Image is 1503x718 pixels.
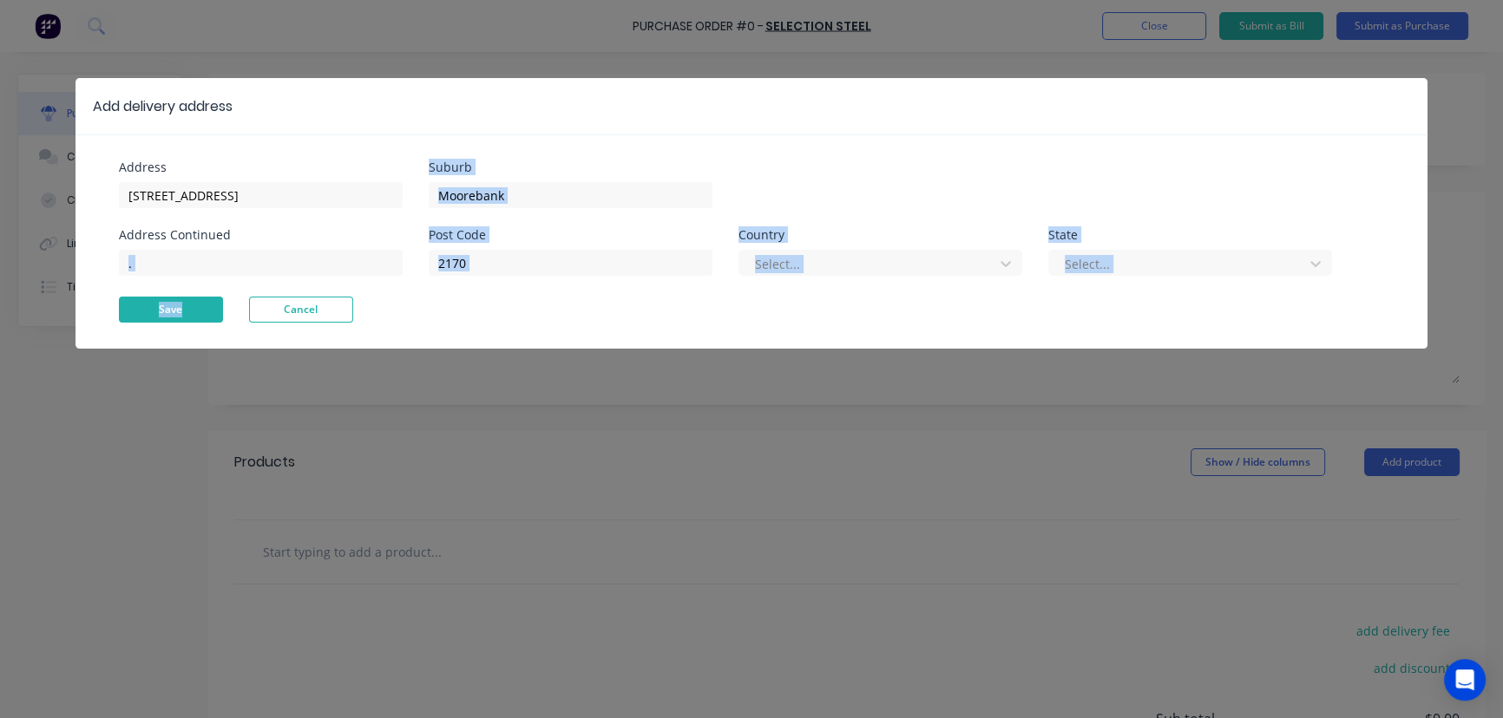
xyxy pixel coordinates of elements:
div: Suburb [429,161,712,173]
div: Open Intercom Messenger [1444,659,1486,701]
div: Country [738,229,1022,241]
button: Cancel [249,297,353,323]
button: Save [119,297,223,323]
div: Post Code [429,229,712,241]
div: Address [119,161,403,173]
div: State [1048,229,1332,241]
div: Add delivery address [93,96,233,117]
div: Address Continued [119,229,403,241]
